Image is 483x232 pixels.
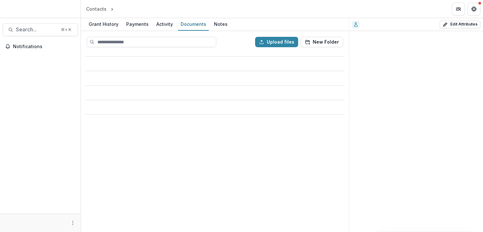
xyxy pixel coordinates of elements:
[60,26,73,33] div: ⌘ + K
[3,41,78,52] button: Notifications
[211,18,230,31] a: Notes
[16,26,57,33] span: Search...
[84,4,142,14] nav: breadcrumb
[154,18,175,31] a: Activity
[13,44,75,49] span: Notifications
[86,5,107,12] div: Contacts
[255,37,298,47] button: Upload files
[178,18,209,31] a: Documents
[69,219,77,227] button: More
[154,19,175,29] div: Activity
[467,3,480,16] button: Get Help
[84,4,109,14] a: Contacts
[124,19,151,29] div: Payments
[86,19,121,29] div: Grant History
[3,23,78,36] button: Search...
[440,21,480,28] button: Edit Attributes
[452,3,465,16] button: Partners
[86,18,121,31] a: Grant History
[124,18,151,31] a: Payments
[178,19,209,29] div: Documents
[301,37,343,47] button: New Folder
[211,19,230,29] div: Notes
